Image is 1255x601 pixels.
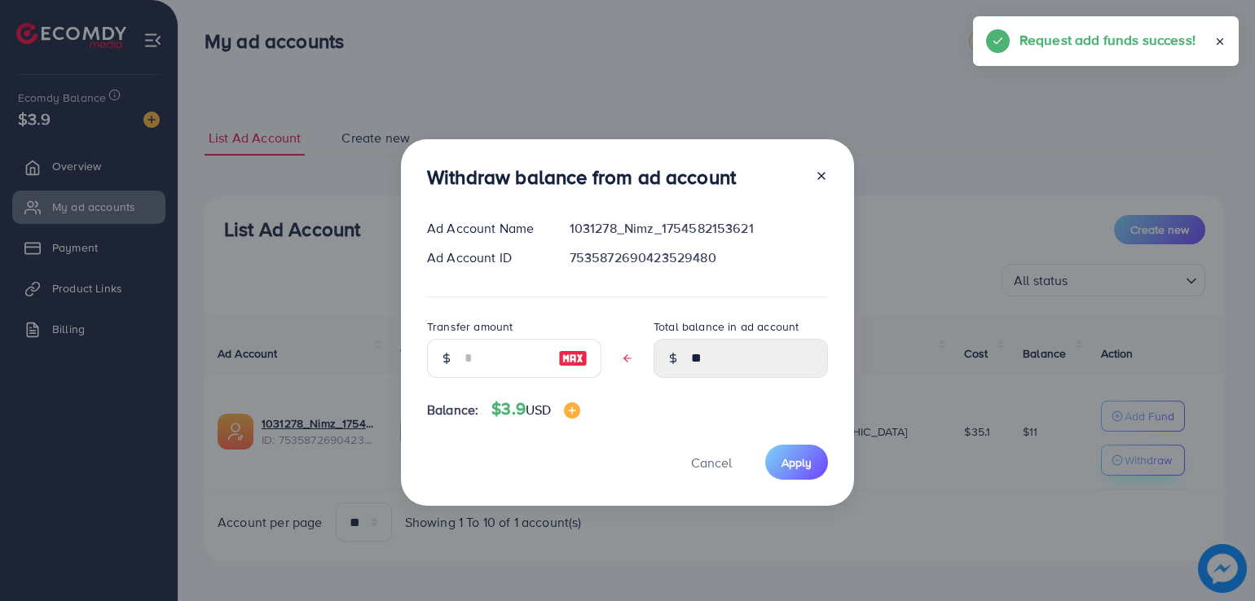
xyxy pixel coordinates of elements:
span: USD [526,401,551,419]
h5: Request add funds success! [1019,29,1196,50]
img: image [558,349,588,368]
label: Transfer amount [427,318,513,335]
button: Apply [765,445,828,480]
h4: $3.9 [491,399,580,419]
img: image [564,402,580,419]
div: Ad Account Name [414,219,557,238]
div: 7535872690423529480 [557,248,841,267]
button: Cancel [671,445,752,480]
h3: Withdraw balance from ad account [427,165,736,189]
div: 1031278_Nimz_1754582153621 [557,219,841,238]
label: Total balance in ad account [654,318,799,335]
div: Ad Account ID [414,248,557,267]
span: Balance: [427,401,478,419]
span: Apply [782,454,812,471]
span: Cancel [691,454,732,472]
